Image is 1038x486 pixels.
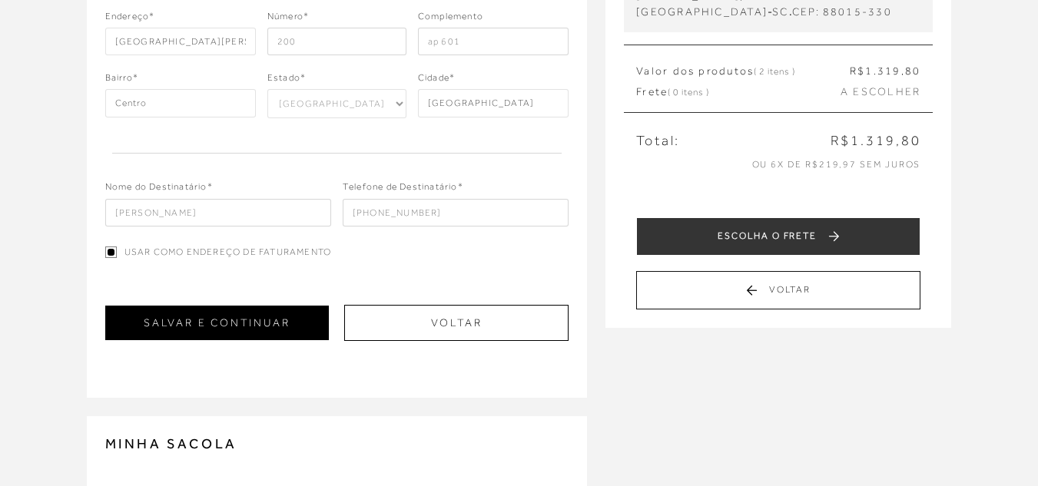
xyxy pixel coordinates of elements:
[636,131,680,150] span: Total:
[343,180,463,198] span: Telefone de Destinatário*
[105,435,569,453] h2: MINHA SACOLA
[105,71,138,89] span: Bairro*
[754,66,795,77] span: ( 2 itens )
[792,5,821,18] span: CEP:
[105,9,155,28] span: Endereço*
[850,64,865,77] span: R$
[344,305,569,341] button: Voltar
[105,246,117,258] input: Usar como endereço de faturamento
[418,71,455,89] span: Cidade*
[418,9,483,28] span: Complemento
[841,84,920,100] span: A ESCOLHER
[901,64,921,77] span: ,80
[124,246,332,259] span: Usar como endereço de faturamento
[636,64,795,79] span: Valor dos produtos
[105,306,329,340] button: SALVAR E CONTINUAR
[267,71,306,89] span: Estado*
[772,5,788,18] span: SC
[636,5,768,18] span: [GEOGRAPHIC_DATA]
[636,84,709,100] span: Frete
[343,199,569,226] input: ( )
[636,4,897,20] div: - .
[267,9,309,28] span: Número*
[105,180,213,198] span: Nome do Destinatário*
[823,5,892,18] span: 88015-330
[418,28,569,55] input: Ex: bloco, apartamento, etc
[105,28,256,55] input: Rua, Logradouro, Avenida, etc
[636,217,920,256] button: ESCOLHA O FRETE
[668,87,709,98] span: ( 0 itens )
[752,159,921,170] span: ou 6x de R$219,97 sem juros
[831,131,921,150] span: R$1.319,80
[865,64,900,77] span: 1.319
[636,271,920,309] button: Voltar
